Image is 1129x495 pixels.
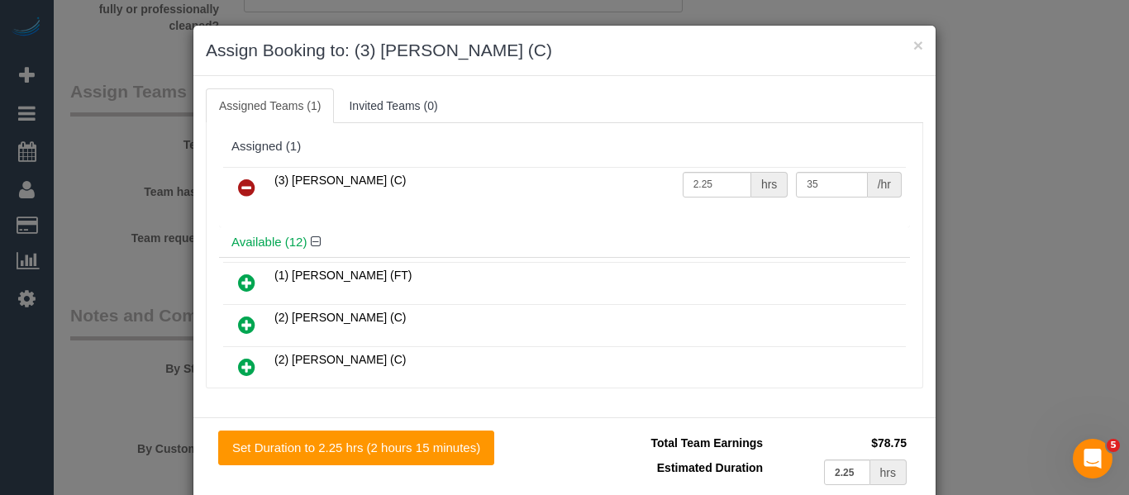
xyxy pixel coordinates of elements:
[870,459,907,485] div: hrs
[336,88,450,123] a: Invited Teams (0)
[913,36,923,54] button: ×
[274,311,406,324] span: (2) [PERSON_NAME] (C)
[767,431,911,455] td: $78.75
[206,38,923,63] h3: Assign Booking to: (3) [PERSON_NAME] (C)
[577,431,767,455] td: Total Team Earnings
[206,88,334,123] a: Assigned Teams (1)
[274,353,406,366] span: (2) [PERSON_NAME] (C)
[1107,439,1120,452] span: 5
[657,461,763,474] span: Estimated Duration
[274,174,406,187] span: (3) [PERSON_NAME] (C)
[231,236,898,250] h4: Available (12)
[751,172,788,198] div: hrs
[231,140,898,154] div: Assigned (1)
[868,172,902,198] div: /hr
[1073,439,1112,478] iframe: Intercom live chat
[274,269,412,282] span: (1) [PERSON_NAME] (FT)
[218,431,494,465] button: Set Duration to 2.25 hrs (2 hours 15 minutes)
